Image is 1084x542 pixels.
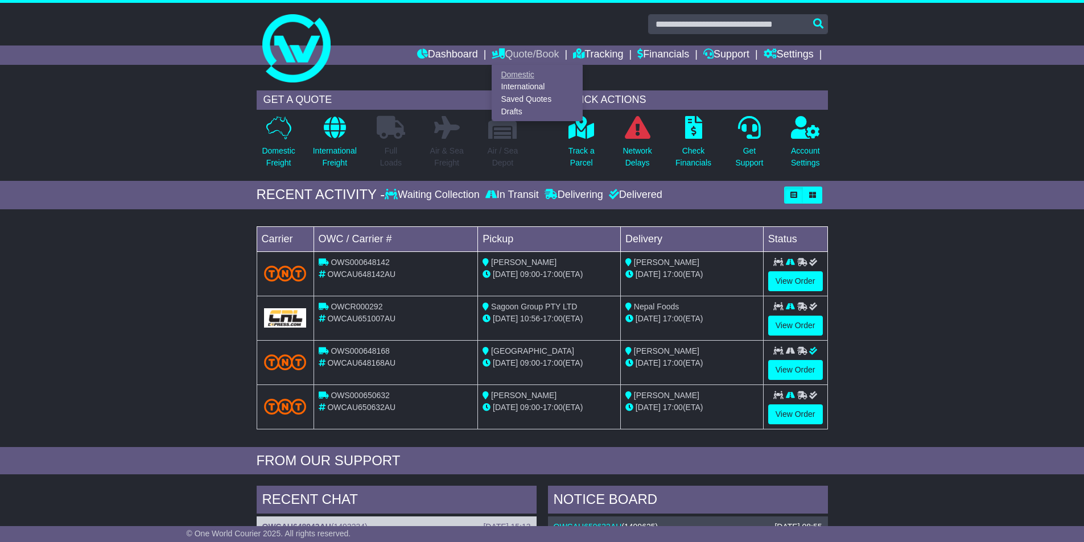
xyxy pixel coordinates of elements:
[491,302,577,311] span: Sagoon Group PTY LTD
[264,308,307,328] img: GetCarrierServiceLogo
[559,90,828,110] div: QUICK ACTIONS
[262,522,331,531] a: OWCAU648943AU
[483,268,616,280] div: - (ETA)
[735,115,764,175] a: GetSupport
[543,358,563,367] span: 17:00
[257,453,828,469] div: FROM OUR SUPPORT
[675,115,712,175] a: CheckFinancials
[492,68,582,81] a: Domestic
[492,105,582,118] a: Drafts
[520,270,540,279] span: 09:00
[620,226,763,251] td: Delivery
[568,145,595,169] p: Track a Parcel
[492,65,583,121] div: Quote/Book
[554,522,622,531] a: OWCAU650632AU
[377,145,405,169] p: Full Loads
[262,145,295,169] p: Domestic Freight
[625,313,759,325] div: (ETA)
[548,486,828,516] div: NOTICE BOARD
[385,189,482,201] div: Waiting Collection
[606,189,662,201] div: Delivered
[264,266,307,281] img: TNT_Domestic.png
[264,354,307,370] img: TNT_Domestic.png
[493,403,518,412] span: [DATE]
[327,270,395,279] span: OWCAU648142AU
[663,314,683,323] span: 17:00
[768,360,823,380] a: View Order
[622,115,652,175] a: NetworkDelays
[637,45,689,65] a: Financials
[663,358,683,367] span: 17:00
[625,402,759,413] div: (ETA)
[331,302,382,311] span: OWCR000292
[264,399,307,414] img: TNT_Domestic.png
[327,314,395,323] span: OWCAU651007AU
[262,522,531,532] div: ( )
[493,270,518,279] span: [DATE]
[257,90,525,110] div: GET A QUOTE
[493,314,518,323] span: [DATE]
[735,145,763,169] p: Get Support
[313,145,357,169] p: International Freight
[257,187,385,203] div: RECENT ACTIVITY -
[483,357,616,369] div: - (ETA)
[763,226,827,251] td: Status
[790,115,821,175] a: AccountSettings
[483,189,542,201] div: In Transit
[543,403,563,412] span: 17:00
[636,314,661,323] span: [DATE]
[417,45,478,65] a: Dashboard
[634,391,699,400] span: [PERSON_NAME]
[636,403,661,412] span: [DATE]
[257,226,314,251] td: Carrier
[314,226,478,251] td: OWC / Carrier #
[791,145,820,169] p: Account Settings
[703,45,749,65] a: Support
[483,522,530,532] div: [DATE] 15:13
[483,313,616,325] div: - (ETA)
[625,268,759,280] div: (ETA)
[257,486,537,516] div: RECENT CHAT
[478,226,621,251] td: Pickup
[492,93,582,106] a: Saved Quotes
[543,314,563,323] span: 17:00
[187,529,351,538] span: © One World Courier 2025. All rights reserved.
[634,346,699,355] span: [PERSON_NAME]
[492,81,582,93] a: International
[491,391,557,400] span: [PERSON_NAME]
[520,358,540,367] span: 09:00
[625,357,759,369] div: (ETA)
[768,404,823,424] a: View Order
[331,258,390,267] span: OWS000648142
[675,145,711,169] p: Check Financials
[623,145,652,169] p: Network Delays
[261,115,295,175] a: DomesticFreight
[543,270,563,279] span: 17:00
[334,522,365,531] span: 1493234
[430,145,464,169] p: Air & Sea Freight
[663,403,683,412] span: 17:00
[483,402,616,413] div: - (ETA)
[768,316,823,336] a: View Order
[491,346,574,355] span: [GEOGRAPHIC_DATA]
[520,314,540,323] span: 10:56
[663,270,683,279] span: 17:00
[542,189,606,201] div: Delivering
[634,302,679,311] span: Nepal Foods
[520,403,540,412] span: 09:00
[573,45,623,65] a: Tracking
[624,522,656,531] span: 1499625
[327,403,395,412] span: OWCAU650632AU
[493,358,518,367] span: [DATE]
[636,358,661,367] span: [DATE]
[492,45,559,65] a: Quote/Book
[331,346,390,355] span: OWS000648168
[312,115,357,175] a: InternationalFreight
[768,271,823,291] a: View Order
[327,358,395,367] span: OWCAU648168AU
[331,391,390,400] span: OWS000650632
[488,145,518,169] p: Air / Sea Depot
[634,258,699,267] span: [PERSON_NAME]
[554,522,822,532] div: ( )
[774,522,822,532] div: [DATE] 08:55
